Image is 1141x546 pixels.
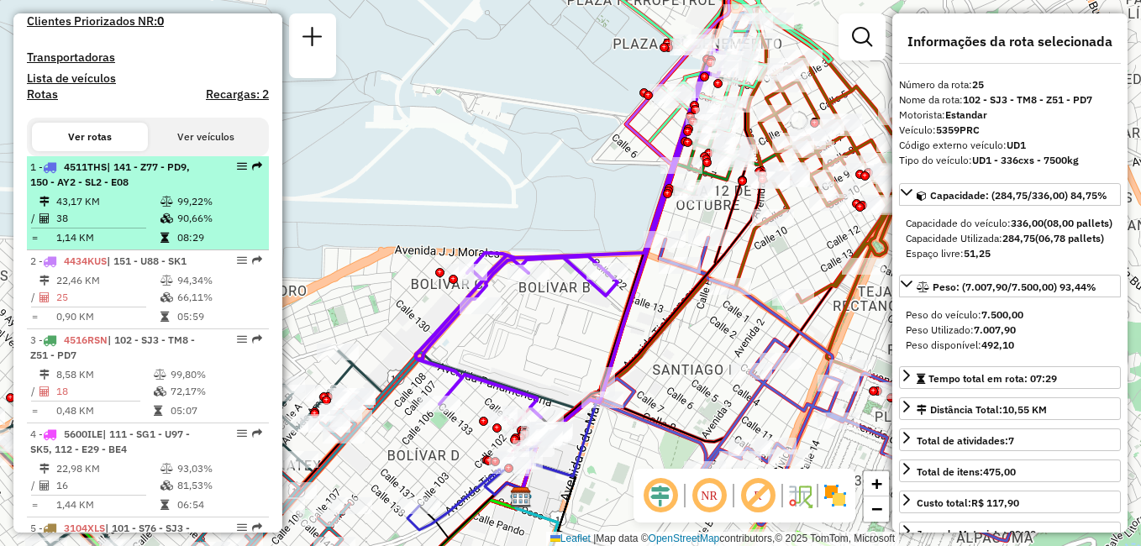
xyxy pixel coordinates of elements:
[64,428,103,440] span: 5600ILE
[30,210,39,227] td: /
[899,491,1121,513] a: Custo total:R$ 117,90
[237,428,247,438] em: Opções
[899,366,1121,389] a: Tempo total em rota: 07:29
[550,533,591,544] a: Leaflet
[55,460,160,477] td: 22,98 KM
[39,464,50,474] i: Distância Total
[906,323,1114,338] div: Peso Utilizado:
[206,87,269,102] h4: Recargas: 2
[917,402,1047,417] div: Distância Total:
[252,428,262,438] em: Rota exportada
[899,92,1121,108] div: Nome da rota:
[55,193,160,210] td: 43,17 KM
[160,276,173,286] i: % de utilização do peso
[871,498,882,519] span: −
[864,496,889,522] a: Zoom out
[107,255,187,267] span: | 151 - U88 - SK1
[176,210,261,227] td: 90,66%
[252,161,262,171] em: Rota exportada
[945,108,987,121] strong: Estandar
[237,255,247,265] em: Opções
[160,480,173,491] i: % de utilização da cubagem
[176,193,261,210] td: 99,22%
[176,308,261,325] td: 05:59
[27,71,269,86] h4: Lista de veículos
[160,233,169,243] i: Tempo total em rota
[906,246,1114,261] div: Espaço livre:
[899,138,1121,153] div: Código externo veículo:
[928,372,1057,385] span: Tempo total em rota: 07:29
[981,339,1014,351] strong: 492,10
[738,475,778,516] span: Exibir rótulo
[593,533,596,544] span: |
[55,272,160,289] td: 22,46 KM
[906,338,1114,353] div: Peso disponível:
[963,93,1092,106] strong: 102 - SJ3 - TM8 - Z51 - PD7
[176,496,261,513] td: 06:54
[899,459,1121,482] a: Total de itens:475,00
[55,496,160,513] td: 1,44 KM
[972,78,984,91] strong: 25
[176,272,261,289] td: 94,34%
[55,383,153,400] td: 18
[148,123,264,151] button: Ver veículos
[899,301,1121,360] div: Peso: (7.007,90/7.500,00) 93,44%
[546,532,899,546] div: Map data © contributors,© 2025 TomTom, Microsoft
[30,477,39,494] td: /
[55,289,160,306] td: 25
[1044,217,1112,229] strong: (08,00 pallets)
[917,465,1016,480] div: Total de itens:
[845,20,879,54] a: Exibir filtros
[899,397,1121,420] a: Distância Total:10,55 KM
[822,482,849,509] img: Exibir/Ocultar setores
[64,522,105,534] span: 3104XLS
[640,475,681,516] span: Ocultar deslocamento
[39,386,50,396] i: Total de Atividades
[176,229,261,246] td: 08:29
[39,480,50,491] i: Total de Atividades
[30,229,39,246] td: =
[160,197,173,207] i: % de utilização do peso
[930,189,1107,202] span: Capacidade: (284,75/336,00) 84,75%
[160,464,173,474] i: % de utilização do peso
[917,496,1019,511] div: Custo total:
[160,312,169,322] i: Tempo total em rota
[176,477,261,494] td: 81,53%
[30,308,39,325] td: =
[160,213,173,223] i: % de utilização da cubagem
[27,87,58,102] a: Rotas
[170,366,261,383] td: 99,80%
[899,34,1121,50] h4: Informações da rota selecionada
[64,255,107,267] span: 4434KUS
[974,323,1016,336] strong: 7.007,90
[27,50,269,65] h4: Transportadoras
[983,465,1016,478] strong: 475,00
[1002,403,1047,416] span: 10,55 KM
[899,77,1121,92] div: Número da rota:
[899,153,1121,168] div: Tipo do veículo:
[55,308,160,325] td: 0,90 KM
[39,213,50,223] i: Total de Atividades
[30,428,190,455] span: 4 -
[899,123,1121,138] div: Veículo:
[899,275,1121,297] a: Peso: (7.007,90/7.500,00) 93,44%
[899,209,1121,268] div: Capacidade: (284,75/336,00) 84,75%
[1011,217,1044,229] strong: 336,00
[30,383,39,400] td: /
[30,496,39,513] td: =
[170,383,261,400] td: 72,17%
[864,471,889,496] a: Zoom in
[176,289,261,306] td: 66,11%
[55,210,160,227] td: 38
[30,333,195,361] span: | 102 - SJ3 - TM8 - Z51 - PD7
[906,216,1114,231] div: Capacidade do veículo:
[160,500,169,510] i: Tempo total em rota
[39,276,50,286] i: Distância Total
[30,402,39,419] td: =
[55,366,153,383] td: 8,58 KM
[1008,434,1014,447] strong: 7
[154,386,166,396] i: % de utilização da cubagem
[786,482,813,509] img: Fluxo de ruas
[933,281,1096,293] span: Peso: (7.007,90/7.500,00) 93,44%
